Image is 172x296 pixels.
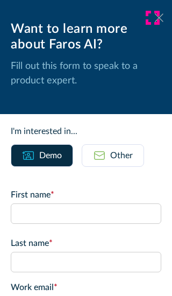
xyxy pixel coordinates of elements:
div: Want to learn more about Faros AI? [11,22,161,53]
p: Fill out this form to speak to a product expert. [11,59,161,88]
label: Last name [11,237,161,250]
div: I'm interested in... [11,125,161,138]
label: First name [11,188,161,201]
label: Work email [11,281,161,294]
div: Demo [39,149,62,162]
div: Other [110,149,133,162]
